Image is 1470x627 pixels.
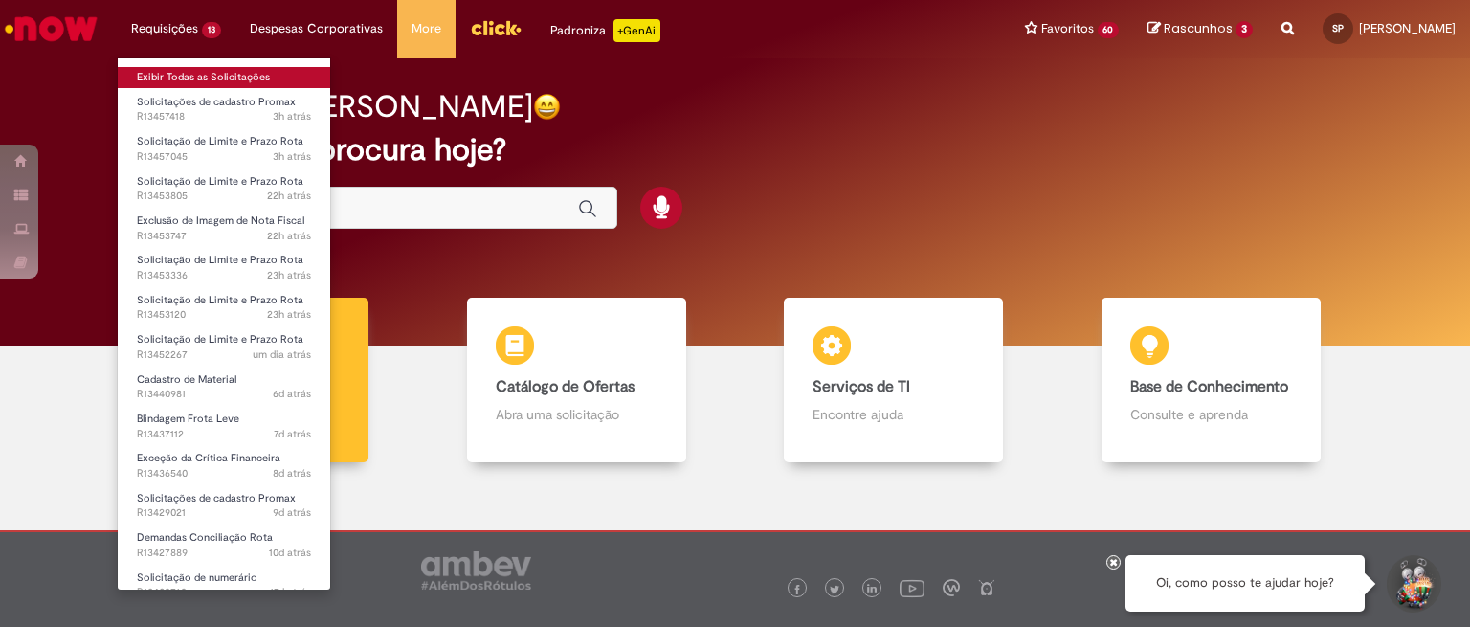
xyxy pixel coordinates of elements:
a: Catálogo de Ofertas Abra uma solicitação [418,298,736,463]
span: Solicitação de Limite e Prazo Rota [137,293,303,307]
span: Exclusão de Imagem de Nota Fiscal [137,213,304,228]
a: Aberto R13436540 : Exceção da Crítica Financeira [118,448,330,483]
span: 60 [1098,22,1120,38]
div: Padroniza [550,19,660,42]
span: 17d atrás [270,585,311,599]
span: 13 [202,22,221,38]
time: 21/08/2025 14:20:36 [273,466,311,481]
h2: Boa tarde, [PERSON_NAME] [145,90,533,123]
button: Iniciar Conversa de Suporte [1384,555,1441,613]
time: 19/08/2025 11:02:04 [269,546,311,560]
p: Abra uma solicitação [496,405,657,424]
p: +GenAi [613,19,660,42]
span: 22h atrás [267,189,311,203]
time: 27/08/2025 15:52:46 [267,268,311,282]
a: Serviços de TI Encontre ajuda [735,298,1053,463]
span: R13453120 [137,307,311,323]
time: 28/08/2025 11:54:56 [273,109,311,123]
b: Base de Conhecimento [1130,377,1288,396]
time: 22/08/2025 16:59:58 [273,387,311,401]
ul: Requisições [117,57,331,591]
img: logo_footer_naosei.png [978,579,995,596]
time: 19/08/2025 14:53:09 [273,505,311,520]
span: More [412,19,441,38]
span: R13402762 [137,585,311,600]
a: Aberto R13457418 : Solicitações de cadastro Promax [118,92,330,127]
p: Encontre ajuda [813,405,974,424]
a: Base de Conhecimento Consulte e aprenda [1053,298,1370,463]
span: R13427889 [137,546,311,561]
img: happy-face.png [533,93,561,121]
span: Requisições [131,19,198,38]
span: SP [1332,22,1344,34]
time: 28/08/2025 11:14:39 [273,149,311,164]
time: 27/08/2025 12:45:23 [253,347,311,362]
time: 27/08/2025 15:22:35 [267,307,311,322]
span: 23h atrás [267,307,311,322]
a: Aberto R13452267 : Solicitação de Limite e Prazo Rota [118,329,330,365]
b: Serviços de TI [813,377,910,396]
span: um dia atrás [253,347,311,362]
time: 27/08/2025 17:05:23 [267,189,311,203]
span: Cadastro de Material [137,372,236,387]
a: Aberto R13440981 : Cadastro de Material [118,369,330,405]
span: Solicitações de cadastro Promax [137,95,296,109]
a: Aberto R13457045 : Solicitação de Limite e Prazo Rota [118,131,330,167]
span: [PERSON_NAME] [1359,20,1456,36]
img: logo_footer_twitter.png [830,585,839,594]
span: 10d atrás [269,546,311,560]
span: R13452267 [137,347,311,363]
div: Oi, como posso te ajudar hoje? [1125,555,1365,612]
span: R13429021 [137,505,311,521]
span: 23h atrás [267,268,311,282]
span: Solicitação de Limite e Prazo Rota [137,174,303,189]
span: R13453336 [137,268,311,283]
p: Consulte e aprenda [1130,405,1292,424]
span: Rascunhos [1164,19,1233,37]
span: Despesas Corporativas [250,19,383,38]
span: Favoritos [1041,19,1094,38]
a: Aberto R13437112 : Blindagem Frota Leve [118,409,330,444]
img: logo_footer_youtube.png [900,575,924,600]
img: click_logo_yellow_360x200.png [470,13,522,42]
h2: O que você procura hoje? [145,133,1325,167]
time: 12/08/2025 11:42:37 [270,585,311,599]
span: 3h atrás [273,109,311,123]
a: Aberto R13429021 : Solicitações de cadastro Promax [118,488,330,524]
span: R13453747 [137,229,311,244]
a: Aberto R13402762 : Solicitação de numerário [118,568,330,603]
span: R13436540 [137,466,311,481]
span: R13457045 [137,149,311,165]
img: ServiceNow [2,10,100,48]
span: 7d atrás [274,427,311,441]
span: R13457418 [137,109,311,124]
time: 21/08/2025 15:43:16 [274,427,311,441]
span: R13440981 [137,387,311,402]
img: logo_footer_workplace.png [943,579,960,596]
a: Tirar dúvidas Tirar dúvidas com Lupi Assist e Gen Ai [100,298,418,463]
a: Aberto R13453747 : Exclusão de Imagem de Nota Fiscal [118,211,330,246]
span: Solicitações de cadastro Promax [137,491,296,505]
a: Aberto R13453805 : Solicitação de Limite e Prazo Rota [118,171,330,207]
img: logo_footer_ambev_rotulo_gray.png [421,551,531,590]
span: Solicitação de Limite e Prazo Rota [137,332,303,347]
span: 22h atrás [267,229,311,243]
a: Aberto R13453120 : Solicitação de Limite e Prazo Rota [118,290,330,325]
a: Rascunhos [1147,20,1253,38]
span: Solicitação de Limite e Prazo Rota [137,134,303,148]
img: logo_footer_linkedin.png [867,584,877,595]
span: R13437112 [137,427,311,442]
span: 3h atrás [273,149,311,164]
span: R13453805 [137,189,311,204]
img: logo_footer_facebook.png [792,585,802,594]
a: Aberto R13427889 : Demandas Conciliação Rota [118,527,330,563]
span: Blindagem Frota Leve [137,412,239,426]
span: 8d atrás [273,466,311,481]
span: 3 [1236,21,1253,38]
span: 9d atrás [273,505,311,520]
a: Aberto R13453336 : Solicitação de Limite e Prazo Rota [118,250,330,285]
span: Solicitação de numerário [137,571,257,585]
span: Exceção da Crítica Financeira [137,451,280,465]
a: Exibir Todas as Solicitações [118,67,330,88]
span: Solicitação de Limite e Prazo Rota [137,253,303,267]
